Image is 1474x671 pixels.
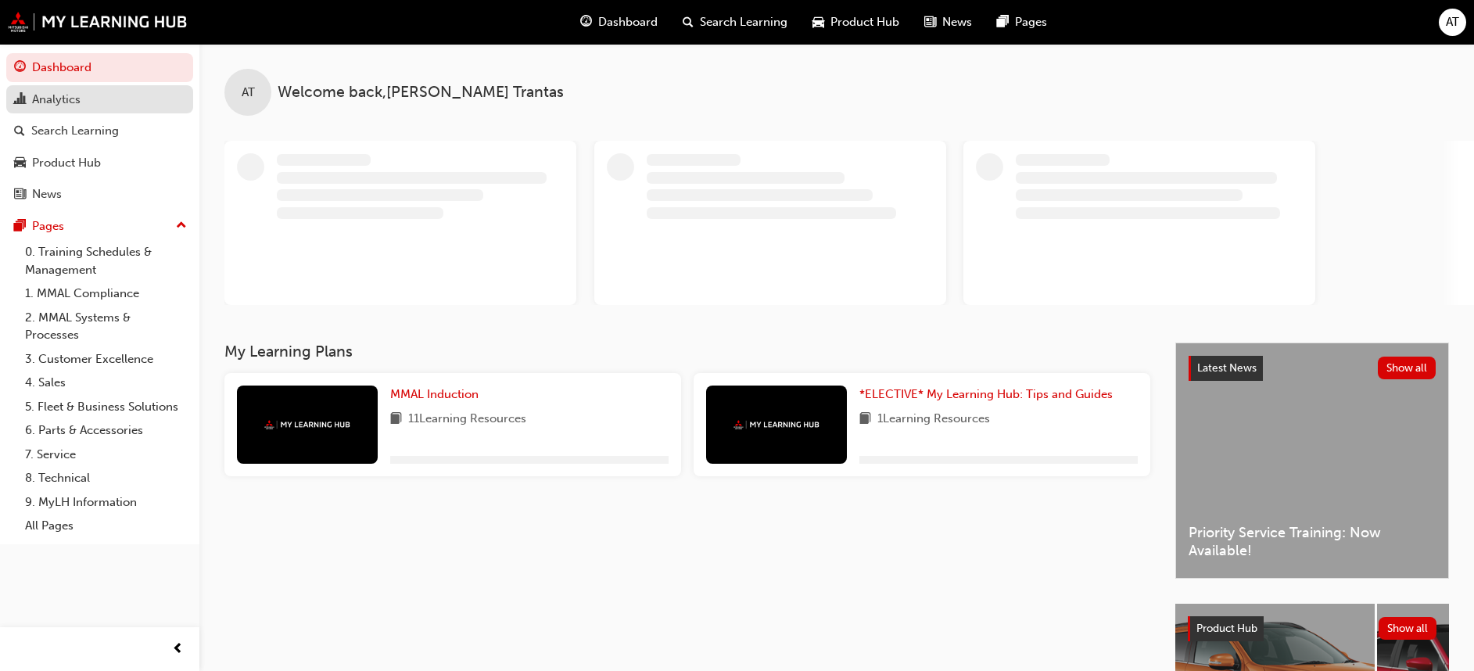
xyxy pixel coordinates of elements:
[1196,622,1257,635] span: Product Hub
[1189,524,1436,559] span: Priority Service Training: Now Available!
[19,418,193,443] a: 6. Parts & Accessories
[859,410,871,429] span: book-icon
[997,13,1009,32] span: pages-icon
[32,91,81,109] div: Analytics
[6,212,193,241] button: Pages
[14,93,26,107] span: chart-icon
[32,185,62,203] div: News
[733,420,819,430] img: mmal
[31,122,119,140] div: Search Learning
[19,306,193,347] a: 2. MMAL Systems & Processes
[1378,357,1436,379] button: Show all
[14,124,25,138] span: search-icon
[912,6,984,38] a: news-iconNews
[8,12,188,32] img: mmal
[942,13,972,31] span: News
[1197,361,1257,375] span: Latest News
[19,466,193,490] a: 8. Technical
[14,220,26,234] span: pages-icon
[19,282,193,306] a: 1. MMAL Compliance
[19,395,193,419] a: 5. Fleet & Business Solutions
[6,50,193,212] button: DashboardAnalyticsSearch LearningProduct HubNews
[859,387,1113,401] span: *ELECTIVE* My Learning Hub: Tips and Guides
[19,371,193,395] a: 4. Sales
[6,117,193,145] a: Search Learning
[172,640,184,659] span: prev-icon
[800,6,912,38] a: car-iconProduct Hub
[242,84,255,102] span: AT
[1188,616,1436,641] a: Product HubShow all
[14,61,26,75] span: guage-icon
[1015,13,1047,31] span: Pages
[390,410,402,429] span: book-icon
[278,84,564,102] span: Welcome back , [PERSON_NAME] Trantas
[6,53,193,82] a: Dashboard
[14,188,26,202] span: news-icon
[6,85,193,114] a: Analytics
[390,387,479,401] span: MMAL Induction
[32,217,64,235] div: Pages
[830,13,899,31] span: Product Hub
[224,343,1150,361] h3: My Learning Plans
[390,386,485,404] a: MMAL Induction
[1175,343,1449,579] a: Latest NewsShow allPriority Service Training: Now Available!
[568,6,670,38] a: guage-iconDashboard
[984,6,1060,38] a: pages-iconPages
[812,13,824,32] span: car-icon
[32,154,101,172] div: Product Hub
[408,410,526,429] span: 11 Learning Resources
[6,180,193,209] a: News
[877,410,990,429] span: 1 Learning Resources
[19,240,193,282] a: 0. Training Schedules & Management
[924,13,936,32] span: news-icon
[6,149,193,178] a: Product Hub
[700,13,787,31] span: Search Learning
[1189,356,1436,381] a: Latest NewsShow all
[598,13,658,31] span: Dashboard
[264,420,350,430] img: mmal
[19,347,193,371] a: 3. Customer Excellence
[1379,617,1437,640] button: Show all
[19,514,193,538] a: All Pages
[19,443,193,467] a: 7. Service
[1446,13,1459,31] span: AT
[19,490,193,515] a: 9. MyLH Information
[670,6,800,38] a: search-iconSearch Learning
[14,156,26,170] span: car-icon
[859,386,1119,404] a: *ELECTIVE* My Learning Hub: Tips and Guides
[1439,9,1466,36] button: AT
[176,216,187,236] span: up-icon
[580,13,592,32] span: guage-icon
[683,13,694,32] span: search-icon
